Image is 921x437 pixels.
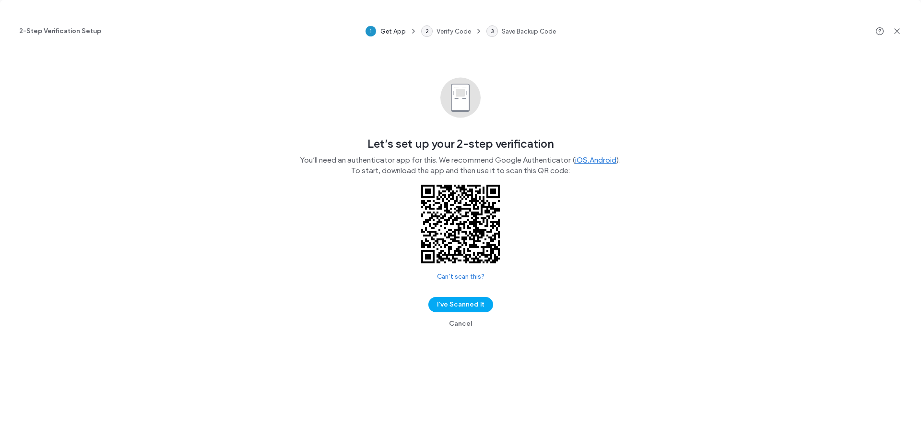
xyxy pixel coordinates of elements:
[380,28,406,35] span: Get App
[437,272,484,282] a: Can’t scan this?
[300,155,621,176] span: You’ll need an authenticator app for this. We recommend Google Authenticator ( ). To start, downl...
[22,7,41,15] span: Help
[428,297,493,312] button: I’ve Scanned It
[575,155,590,165] a: iOS,
[367,137,554,151] span: Let’s set up your 2-step verification
[590,155,616,165] a: Android
[413,176,508,272] img: FXyBczoV5yEQiPNAAAAAElFTkSuQmCC
[365,25,377,37] div: 1
[19,26,101,36] span: 2-Step Verification Setup
[439,316,482,331] button: Cancel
